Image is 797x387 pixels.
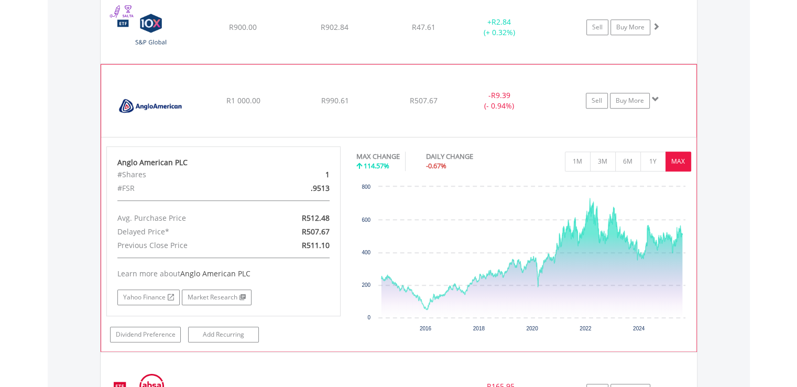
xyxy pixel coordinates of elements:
button: 6M [615,152,641,171]
text: 400 [362,250,370,255]
span: R507.67 [410,95,438,105]
text: 2024 [633,326,645,331]
span: R511.10 [302,240,330,250]
span: R512.48 [302,213,330,223]
button: 1Y [640,152,666,171]
text: 2018 [473,326,485,331]
span: R902.84 [321,22,348,32]
div: Previous Close Price [110,239,261,252]
a: Sell [586,19,608,35]
div: - (- 0.94%) [460,90,538,111]
text: 2022 [580,326,592,331]
a: Sell [586,93,608,109]
div: 1 [261,168,337,181]
a: Add Recurring [188,327,259,342]
span: Anglo American PLC [180,268,250,278]
a: Yahoo Finance [117,289,180,305]
span: R900.00 [229,22,257,32]
div: + (+ 0.32%) [460,17,539,38]
button: 1M [565,152,591,171]
a: Market Research [182,289,252,305]
svg: Interactive chart [356,181,691,339]
a: Buy More [610,93,650,109]
span: R9.39 [490,90,510,100]
span: R1 000.00 [226,95,260,105]
img: EQU.ZA.AGL.png [106,78,196,134]
span: R507.67 [302,227,330,236]
span: R2.84 [492,17,511,27]
div: Chart. Highcharts interactive chart. [356,181,691,339]
span: R47.61 [412,22,435,32]
div: Avg. Purchase Price [110,211,261,225]
div: Learn more about [117,268,330,279]
text: 2016 [420,326,432,331]
a: Buy More [610,19,650,35]
div: #FSR [110,181,261,195]
div: Delayed Price* [110,225,261,239]
div: .9513 [261,181,337,195]
text: 600 [362,217,370,223]
span: -0.67% [426,161,446,170]
button: 3M [590,152,616,171]
div: MAX CHANGE [356,152,400,162]
text: 0 [367,315,370,320]
text: 800 [362,184,370,190]
img: EQU.ZA.GLPROP.png [106,5,196,61]
text: 200 [362,282,370,288]
button: MAX [665,152,691,171]
div: DAILY CHANGE [426,152,510,162]
div: #Shares [110,168,261,181]
span: R990.61 [321,95,348,105]
a: Dividend Preference [110,327,181,342]
div: Anglo American PLC [117,157,330,168]
text: 2020 [526,326,538,331]
span: 114.57% [364,161,389,170]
